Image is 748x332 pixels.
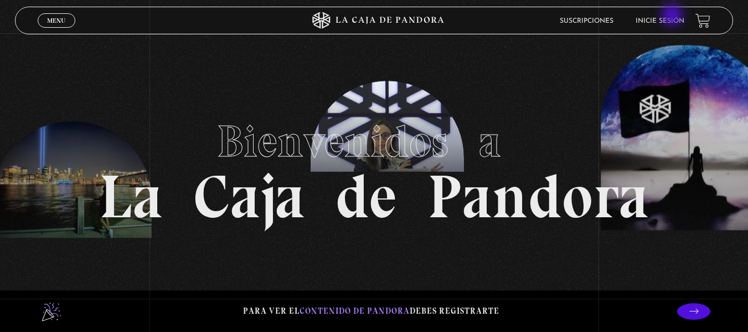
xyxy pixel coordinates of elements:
a: View your shopping cart [695,13,710,28]
span: contenido de Pandora [300,306,410,316]
span: Cerrar [43,27,69,34]
a: Inicie sesión [636,18,684,24]
span: Menu [47,17,65,24]
span: Bienvenidos a [217,115,532,168]
a: Suscripciones [560,18,613,24]
p: Para ver el debes registrarte [243,304,499,319]
h1: La Caja de Pandora [99,105,649,227]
